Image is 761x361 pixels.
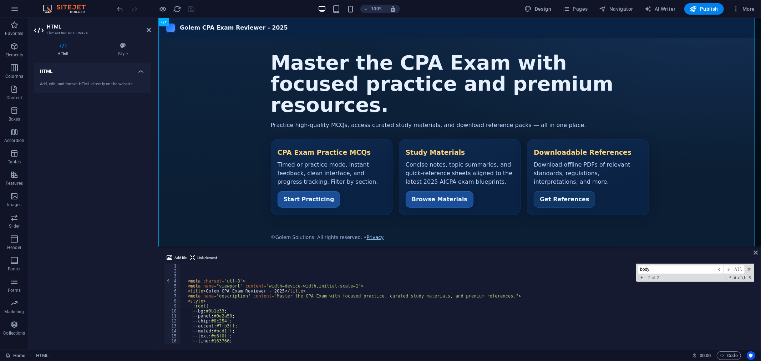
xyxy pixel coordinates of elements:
div: 8 [164,299,181,304]
div: 14 [164,329,181,334]
span: Code [720,351,738,360]
i: Reload page [173,5,182,13]
p: Columns [5,73,23,79]
p: Content [6,95,22,101]
button: 100% [360,5,386,13]
input: Search for [638,265,715,274]
span: Navigator [599,5,633,12]
span: Toggle Replace mode [638,275,645,280]
button: Pages [560,3,590,15]
span: Pages [563,5,588,12]
p: Accordion [4,138,24,143]
p: Marketing [4,309,24,315]
button: AI Writer [642,3,679,15]
p: Header [7,245,21,250]
span: ​ [715,265,724,274]
div: 7 [164,294,181,299]
p: Tables [8,159,21,165]
nav: breadcrumb [36,351,49,360]
span: : [705,353,706,358]
h4: Style [95,42,151,57]
p: Footer [8,266,21,272]
div: Design (Ctrl+Alt+Y) [522,3,554,15]
div: Add, edit, and format HTML directly on the website. [40,81,145,87]
button: Code [717,351,741,360]
h6: 100% [371,5,382,13]
div: 11 [164,314,181,319]
i: Undo: Edit (S)CSS (Ctrl+Z) [116,5,125,13]
div: 4 [164,279,181,284]
button: Publish [684,3,724,15]
h3: Element #ed-881335324 [47,30,137,36]
h2: HTML [47,24,151,30]
span: Link element [197,254,217,262]
span: RegExp Search [726,275,732,281]
span: Search In Selection [748,275,752,281]
span: Whole Word Search [741,275,747,281]
span: Design [525,5,552,12]
div: 2 [164,269,181,274]
div: 17 [164,344,181,349]
div: 3 [164,274,181,279]
div: 6 [164,289,181,294]
p: Elements [5,52,24,58]
span: Add file [174,254,187,262]
button: Link element [189,254,218,262]
a: Click to cancel selection. Double-click to open Pages [6,351,25,360]
div: 15 [164,334,181,339]
div: 13 [164,324,181,329]
span: Publish [690,5,718,12]
button: undo [116,5,125,13]
p: Collections [3,330,25,336]
div: 16 [164,339,181,344]
span: 2 of 2 [645,275,662,280]
span: 00 00 [700,351,711,360]
p: Boxes [9,116,20,122]
button: Navigator [597,3,636,15]
button: Design [522,3,554,15]
div: 1 [164,264,181,269]
span: Click to select. Double-click to edit [36,351,49,360]
span: ​ [724,265,732,274]
span: Alt-Enter [732,265,745,274]
h4: HTML [34,42,95,57]
p: Images [7,202,22,208]
span: CaseSensitive Search [733,275,740,281]
p: Forms [8,288,21,293]
button: More [730,3,758,15]
div: 9 [164,304,181,309]
span: AI Writer [645,5,676,12]
p: Slider [9,223,20,229]
button: Add file [166,254,188,262]
div: 10 [164,309,181,314]
button: reload [173,5,182,13]
p: Favorites [5,31,23,36]
div: 5 [164,284,181,289]
p: Features [6,180,23,186]
div: 12 [164,319,181,324]
img: Editor Logo [41,5,95,13]
span: More [732,5,755,12]
h4: HTML [34,63,151,76]
i: On resize automatically adjust zoom level to fit chosen device. [390,6,396,12]
button: Usercentrics [747,351,755,360]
